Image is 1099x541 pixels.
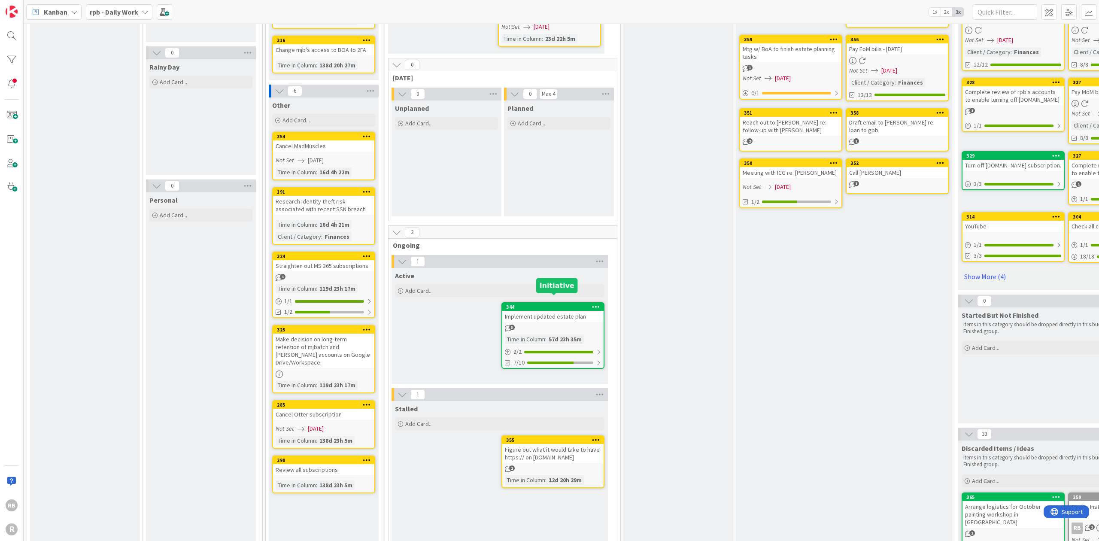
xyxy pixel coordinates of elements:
span: 2 [969,530,975,536]
span: [DATE] [775,74,791,83]
a: 344Implement updated estate planTime in Column:57d 23h 35m2/27/10 [501,302,604,369]
div: 325Make decision on long-term retention of mjbatch and [PERSON_NAME] accounts on Google Drive/Wor... [273,326,374,368]
i: Not Set [849,67,868,74]
span: 2 / 2 [513,347,522,356]
a: 351Reach out to [PERSON_NAME] re: follow-up with [PERSON_NAME] [739,108,842,152]
div: 16d 4h 21m [317,220,352,229]
a: Pay EOM bills - [DATE]Not Set[DATE]Client / Category:Finances12/12 [962,4,1065,71]
div: 356 [850,36,948,43]
span: 1 [853,181,859,186]
span: 7/10 [513,358,525,367]
span: Add Card... [405,287,433,295]
div: 351Reach out to [PERSON_NAME] re: follow-up with [PERSON_NAME] [740,109,841,136]
span: 1/2 [284,307,292,316]
div: Review all subscriptions [273,464,374,475]
div: 356Pay EoM bills - [DATE] [847,36,948,55]
div: 290 [277,457,374,463]
span: 0 [523,89,537,99]
div: 328 [962,79,1064,86]
div: 355 [506,437,604,443]
div: 2/2 [502,346,604,357]
div: Turn off [DOMAIN_NAME] subscription. [962,160,1064,171]
span: Add Card... [160,78,187,86]
div: 355Figure out what it would take to have https:// on [DOMAIN_NAME] [502,436,604,463]
span: [DATE] [534,22,549,31]
span: Discarded Items / Ideas [962,444,1034,453]
i: Not Set [276,156,294,164]
span: Add Card... [518,119,545,127]
span: 1 / 1 [1080,195,1088,204]
div: 352 [850,160,948,166]
span: [DATE] [775,182,791,191]
div: Finances [896,78,925,87]
span: 1 [1089,524,1095,530]
div: 344Implement updated estate plan [502,303,604,322]
div: 350 [740,159,841,167]
a: 356Pay EoM bills - [DATE]Not Set[DATE]Client / Category:Finances13/13 [846,35,949,101]
div: RB [1072,523,1083,534]
span: Planned [507,104,533,112]
div: Cancel MadMuscles [273,140,374,152]
span: 1x [929,8,941,16]
span: 1 [969,108,975,113]
div: 1/1 [962,120,1064,131]
div: 358 [850,110,948,116]
a: 290Review all subscriptionsTime in Column:138d 23h 5m [272,456,375,493]
div: 290Review all subscriptions [273,456,374,475]
div: 350Meeting with ICG re: [PERSON_NAME] [740,159,841,178]
span: Stalled [395,404,418,413]
div: Client / Category [965,47,1011,57]
span: : [542,34,543,43]
div: Time in Column [501,34,542,43]
span: 2 [853,138,859,144]
span: Add Card... [972,477,999,485]
span: Add Card... [972,344,999,352]
a: 324Straighten out MS 365 subscriptionsTime in Column:119d 23h 17m1/11/2 [272,252,375,318]
div: 191 [273,188,374,196]
div: 352Call [PERSON_NAME] [847,159,948,178]
span: 12/12 [974,60,988,69]
div: 1/1 [273,296,374,307]
div: Figure out what it would take to have https:// on [DOMAIN_NAME] [502,444,604,463]
span: : [545,475,546,485]
a: 354Cancel MadMusclesNot Set[DATE]Time in Column:16d 4h 22m [272,132,375,180]
span: Add Card... [405,119,433,127]
span: 0 [165,181,179,191]
div: Mtg w/ BoA to finish estate planning tasks [740,43,841,62]
a: 191Research identity theft risk associated with recent SSN breachTime in Column:16d 4h 21mClient ... [272,187,375,245]
span: [DATE] [308,424,324,433]
div: 1/1 [962,240,1064,250]
span: 0 [405,60,419,70]
div: 316 [277,37,374,43]
div: 314 [962,213,1064,221]
div: Meeting with ICG re: [PERSON_NAME] [740,167,841,178]
span: [DATE] [997,36,1013,45]
span: : [316,220,317,229]
div: R [6,523,18,535]
div: Pay EoM bills - [DATE] [847,43,948,55]
span: : [895,78,896,87]
div: Finances [322,232,352,241]
div: 358Draft email to [PERSON_NAME] re: loan to gpb [847,109,948,136]
span: 13/13 [858,91,872,100]
span: Add Card... [160,211,187,219]
span: : [316,284,317,293]
span: Today [393,73,606,82]
span: : [316,380,317,390]
div: Straighten out MS 365 subscriptions [273,260,374,271]
span: 3/3 [974,251,982,260]
span: 0 [977,296,992,306]
div: 57d 23h 35m [546,334,584,344]
div: 325 [277,327,374,333]
b: rpb - Daily Work [90,8,138,16]
span: 6 [288,86,302,96]
div: Call [PERSON_NAME] [847,167,948,178]
span: Active [395,271,414,280]
div: 359 [744,36,841,43]
span: 1 [509,465,515,471]
span: [DATE] [881,66,897,75]
div: 359Mtg w/ BoA to finish estate planning tasks [740,36,841,62]
span: Support [18,1,39,12]
div: 351 [744,110,841,116]
div: 344 [502,303,604,311]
